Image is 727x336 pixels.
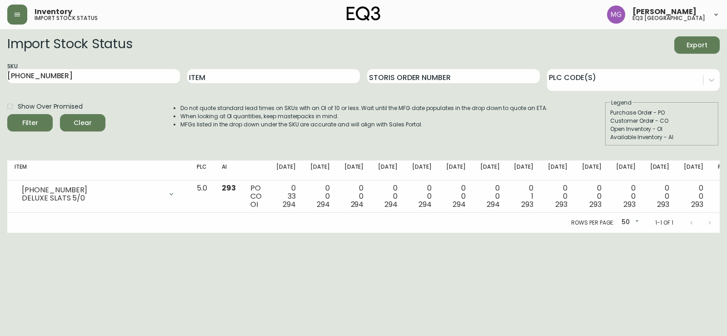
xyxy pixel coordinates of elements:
span: 294 [453,199,466,210]
div: Filter [22,117,38,129]
span: Show Over Promised [18,102,83,111]
div: Available Inventory - AI [610,133,714,141]
span: Inventory [35,8,72,15]
div: Purchase Order - PO [610,109,714,117]
div: Open Inventory - OI [610,125,714,133]
span: 294 [351,199,364,210]
th: [DATE] [337,160,371,181]
th: [DATE] [507,160,541,181]
th: [DATE] [473,160,507,181]
div: 50 [618,215,641,230]
h5: eq3 [GEOGRAPHIC_DATA] [632,15,705,21]
div: PO CO [250,184,262,209]
div: 0 0 [684,184,703,209]
button: Export [674,36,720,54]
span: 293 [521,199,533,210]
div: 0 0 [616,184,636,209]
th: [DATE] [541,160,575,181]
th: [DATE] [439,160,473,181]
img: de8837be2a95cd31bb7c9ae23fe16153 [607,5,625,24]
div: 0 33 [276,184,296,209]
th: [DATE] [643,160,677,181]
td: 5.0 [189,181,214,213]
th: [DATE] [269,160,303,181]
span: [PERSON_NAME] [632,8,697,15]
span: Clear [67,117,98,129]
th: [DATE] [575,160,609,181]
div: [PHONE_NUMBER] [22,186,162,194]
div: 0 1 [514,184,533,209]
img: logo [347,6,380,21]
span: 294 [384,199,398,210]
span: 293 [555,199,568,210]
li: MFGs listed in the drop down under the SKU are accurate and will align with Sales Portal. [180,120,548,129]
span: 293 [623,199,636,210]
span: 293 [657,199,669,210]
li: Do not quote standard lead times on SKUs with an OI of 10 or less. Wait until the MFG date popula... [180,104,548,112]
span: 293 [589,199,602,210]
div: 0 0 [344,184,364,209]
legend: Legend [610,99,632,107]
button: Filter [7,114,53,131]
div: 0 0 [548,184,568,209]
th: AI [214,160,243,181]
div: 0 0 [378,184,398,209]
span: 294 [418,199,432,210]
div: 0 0 [310,184,330,209]
th: [DATE] [677,160,711,181]
span: 294 [283,199,296,210]
span: OI [250,199,258,210]
h5: import stock status [35,15,98,21]
div: Customer Order - CO [610,117,714,125]
th: Item [7,160,189,181]
div: DELUXE SLATS 5/0 [22,194,162,202]
span: Export [682,40,712,51]
div: 0 0 [650,184,670,209]
div: 0 0 [582,184,602,209]
div: [PHONE_NUMBER]DELUXE SLATS 5/0 [15,184,182,204]
span: 294 [487,199,500,210]
div: 0 0 [446,184,466,209]
th: PLC [189,160,214,181]
th: [DATE] [405,160,439,181]
span: 293 [222,183,236,193]
th: [DATE] [609,160,643,181]
div: 0 0 [480,184,500,209]
li: When looking at OI quantities, keep masterpacks in mind. [180,112,548,120]
h2: Import Stock Status [7,36,132,54]
p: Rows per page: [571,219,614,227]
span: 293 [691,199,703,210]
th: [DATE] [371,160,405,181]
p: 1-1 of 1 [655,219,673,227]
div: 0 0 [412,184,432,209]
th: [DATE] [303,160,337,181]
span: 294 [317,199,330,210]
button: Clear [60,114,105,131]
